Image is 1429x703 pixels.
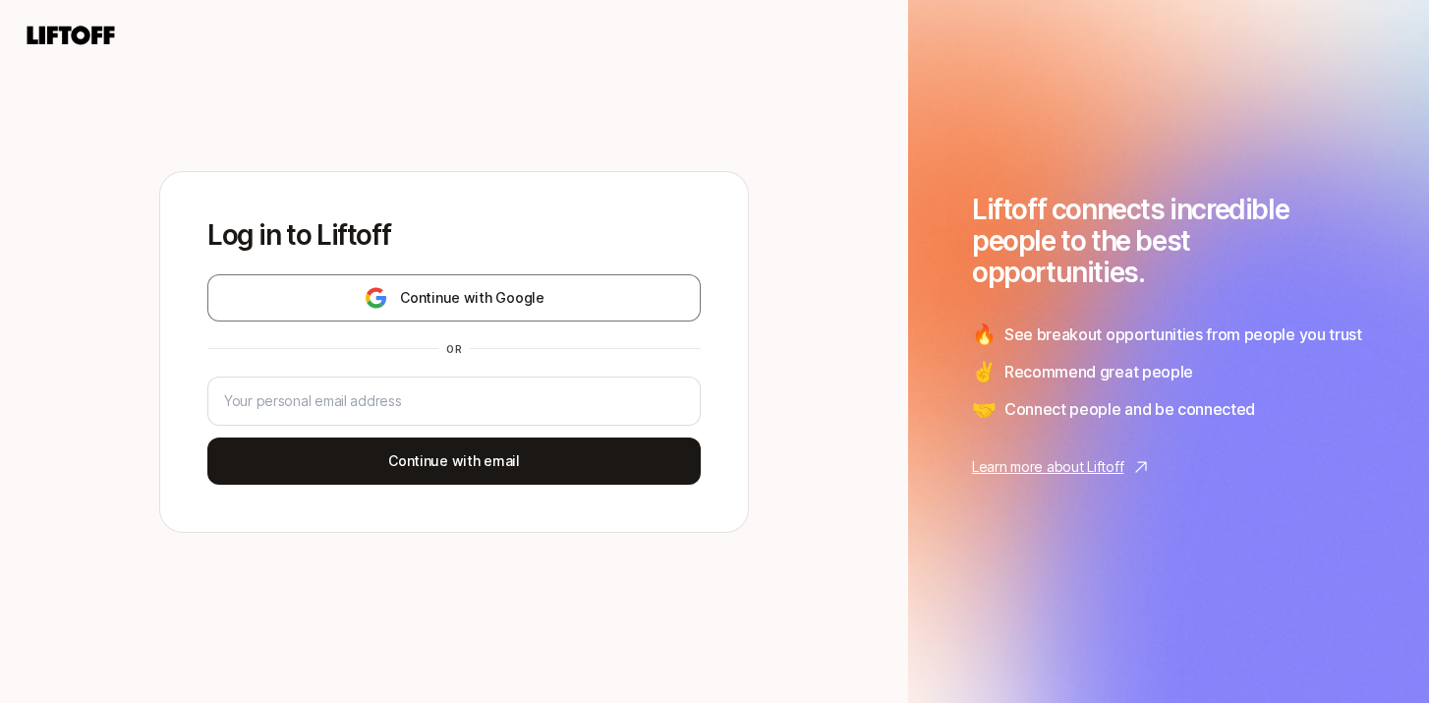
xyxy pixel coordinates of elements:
span: Recommend great people [1004,359,1193,384]
span: See breakout opportunities from people you trust [1004,322,1362,347]
span: Connect people and be connected [1004,396,1255,422]
h1: Liftoff connects incredible people to the best opportunities. [972,194,1365,288]
button: Continue with email [207,438,701,485]
a: Learn more about Liftoff [972,455,1365,479]
span: 🤝 [972,394,997,424]
div: or [438,341,470,357]
button: Continue with Google [207,274,701,322]
span: 🔥 [972,320,997,349]
p: Learn more about Liftoff [972,455,1123,479]
img: google-logo [364,286,388,310]
span: ✌️ [972,357,997,386]
input: Your personal email address [224,389,684,413]
p: Log in to Liftoff [207,219,701,251]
